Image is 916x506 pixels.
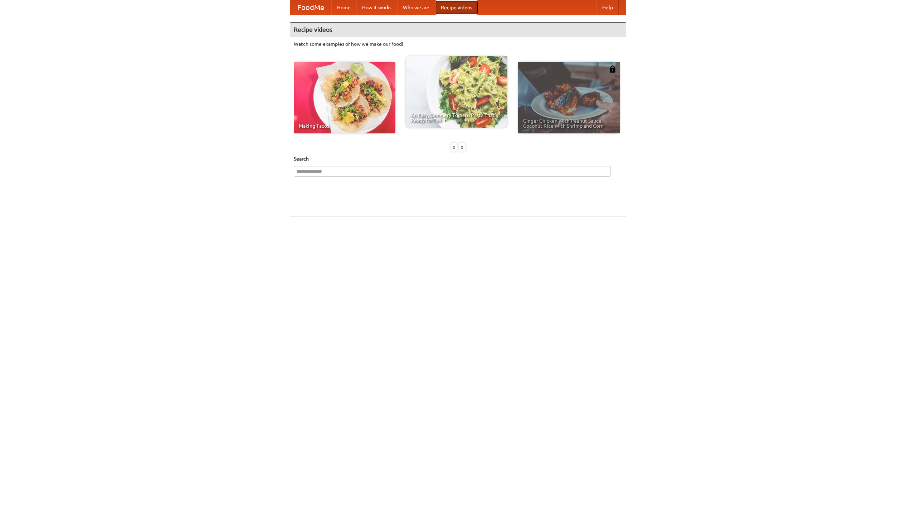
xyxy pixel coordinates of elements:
span: An Easy, Summery Tomato Pasta That's Ready for Fall [411,113,502,123]
a: An Easy, Summery Tomato Pasta That's Ready for Fall [406,56,507,128]
a: FoodMe [290,0,331,15]
a: Making Tacos [294,62,395,133]
div: « [450,143,457,152]
h5: Search [294,155,622,162]
div: » [459,143,466,152]
h4: Recipe videos [290,23,626,37]
a: Who we are [397,0,435,15]
a: Help [596,0,619,15]
span: Making Tacos [299,123,390,128]
a: Home [331,0,356,15]
a: Recipe videos [435,0,478,15]
p: Watch some examples of how we make our food! [294,40,622,48]
a: How it works [356,0,397,15]
img: 483408.png [609,65,616,73]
